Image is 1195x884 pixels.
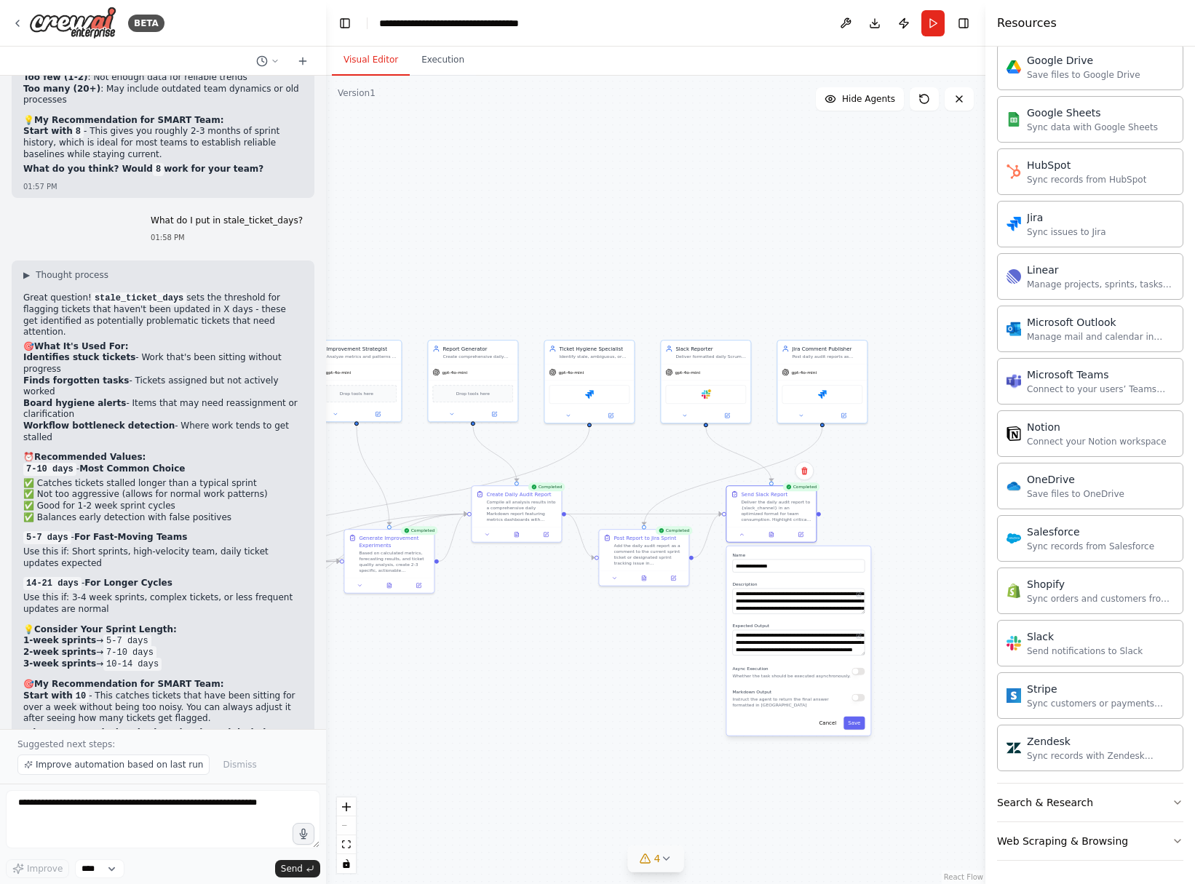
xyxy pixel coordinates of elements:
[23,375,129,386] strong: Finds forgotten tasks
[23,658,96,669] strong: 3-week sprints
[1027,734,1174,749] div: Zendesk
[151,215,303,227] p: What do I put in stale_ticket_days?
[558,370,584,375] span: gpt-4o-mini
[469,426,520,482] g: Edge from 5acfdaeb-7a67-4c67-9de7-93a634240662 to 8cd14a6d-3665-4db9-8f34-04394df233eb
[23,269,108,281] button: ▶Thought process
[566,510,595,561] g: Edge from 8cd14a6d-3665-4db9-8f34-04394df233eb to d1c4dddf-3d3b-4250-bbeb-b55ca610c842
[1007,741,1021,755] img: Zendesk
[707,411,747,420] button: Open in side panel
[1007,322,1021,336] img: Microsoft Outlook
[23,635,96,645] strong: 1-week sprints
[792,354,862,359] div: Post daily audit reports as comments to the current sprint ticket or sprint-related Jira issues i...
[23,164,263,174] strong: What do you think? Would work for your team?
[741,499,811,522] div: Deliver the daily audit report to {slack_channel} in an optimized format for team consumption. Hi...
[379,16,543,31] nav: breadcrumb
[23,398,126,408] strong: Board hygiene alerts
[250,52,285,70] button: Switch to previous chat
[1027,472,1124,487] div: OneDrive
[590,411,632,420] button: Open in side panel
[1027,158,1146,172] div: HubSpot
[1027,645,1143,657] div: Send notifications to Slack
[23,398,303,421] li: - Items that may need reassignment or clarification
[23,592,303,615] li: Use this if: 3-4 week sprints, complex tickets, or less frequent updates are normal
[1027,69,1140,81] div: Save files to Google Drive
[818,390,827,399] img: Jira
[614,534,676,541] div: Post Report to Jira Sprint
[23,647,303,658] li: →
[131,427,593,591] g: Edge from 26403e36-2b8f-4805-932d-023fa923e0d6 to 84ddef40-cb57-4474-b0cd-5b1ef33fb3cb
[337,797,356,816] button: zoom in
[326,354,397,359] div: Analyze metrics and patterns to generate 2-3 concrete, actionable experiments for {team_name} to ...
[34,341,128,351] strong: What It's Used For:
[997,795,1093,810] div: Search & Research
[1007,426,1021,441] img: Notion
[23,352,135,362] strong: Identifies stuck tickets
[23,126,84,136] strong: Start with
[23,532,303,543] p: -
[486,499,557,522] div: Compile all analysis results into a comprehensive daily Markdown report featuring metrics dashboa...
[788,530,813,539] button: Open in side panel
[1027,331,1174,343] div: Manage mail and calendar in Outlook
[953,13,974,33] button: Hide right sidebar
[442,370,467,375] span: gpt-4o-mini
[1007,112,1021,127] img: Google Sheets
[23,647,96,657] strong: 2-week sprints
[1007,217,1021,231] img: Jira
[23,84,100,94] strong: Too many (20+)
[629,574,659,583] button: View output
[732,690,771,695] span: Markdown Output
[694,510,722,561] g: Edge from d1c4dddf-3d3b-4250-bbeb-b55ca610c842 to f7d61c54-a2bb-43e1-9400-a1257baa046c
[702,390,710,399] img: Slack
[23,690,89,701] strong: Start with
[23,463,303,475] p: -
[1007,688,1021,703] img: Stripe
[1027,105,1158,120] div: Google Sheets
[944,873,983,881] a: React Flow attribution
[559,354,630,359] div: Identify stale, ambiguous, or poorly defined tickets in {jira_project_key} and prepare suggested ...
[1007,269,1021,284] img: Linear
[357,410,399,418] button: Open in side panel
[34,624,177,634] strong: Consider Your Sprint Length:
[23,72,88,82] strong: Too few (1-2)
[726,485,817,543] div: CompletedSend Slack ReportDeliver the daily audit report to {slack_channel} in an optimized forma...
[23,352,303,375] li: - Work that's been sitting without progress
[656,526,693,535] div: Completed
[74,532,187,542] strong: For Fast-Moving Teams
[23,478,303,490] li: ✅ Catches tickets stalled longer than a typical sprint
[103,658,162,671] code: 10-14 days
[293,823,314,845] button: Click to speak your automation idea
[442,345,513,352] div: Report Generator
[337,835,356,854] button: fit view
[23,126,303,160] p: - This gives you roughly 2-3 months of sprint history, which is ideal for most teams to establish...
[23,679,303,690] h2: 🎯
[73,125,84,138] code: 8
[675,345,746,352] div: Slack Reporter
[1027,122,1158,133] div: Sync data with Google Sheets
[732,696,851,708] p: Instruct the agent to return the final answer formatted in [GEOGRAPHIC_DATA]
[103,646,156,659] code: 7-10 days
[359,534,429,549] div: Generate Improvement Experiments
[997,15,1057,32] h4: Resources
[660,340,751,423] div: Slack ReporterDeliver formatted daily Scrum audit reports to {slack_channel} with key metrics hig...
[332,45,410,76] button: Visual Editor
[23,690,303,725] p: - This catches tickets that have been sitting for over a week without being too noisy. You can al...
[325,370,351,375] span: gpt-4o-mini
[223,759,256,770] span: Dismiss
[311,340,402,422] div: Improvement StrategistAnalyze metrics and patterns to generate 2-3 concrete, actionable experimen...
[1027,577,1174,592] div: Shopify
[1027,53,1140,68] div: Google Drive
[675,354,746,359] div: Deliver formatted daily Scrum audit reports to {slack_channel} with key metrics highlights, urgen...
[1027,210,1106,225] div: Jira
[843,717,865,730] button: Save
[1027,367,1174,382] div: Microsoft Teams
[842,93,895,105] span: Hide Agents
[215,754,263,775] button: Dismiss
[23,546,303,569] li: Use this if: Short sprints, high-velocity team, daily ticket updates expected
[23,728,272,749] strong: What's your typical sprint length? That might help decide the best threshold.
[23,115,303,127] h2: 💡
[23,624,303,636] h2: 💡
[1027,698,1174,709] div: Sync customers or payments from Stripe
[23,269,30,281] span: ▶
[23,421,175,431] strong: Workflow bottleneck detection
[1027,750,1174,762] div: Sync records with Zendesk Support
